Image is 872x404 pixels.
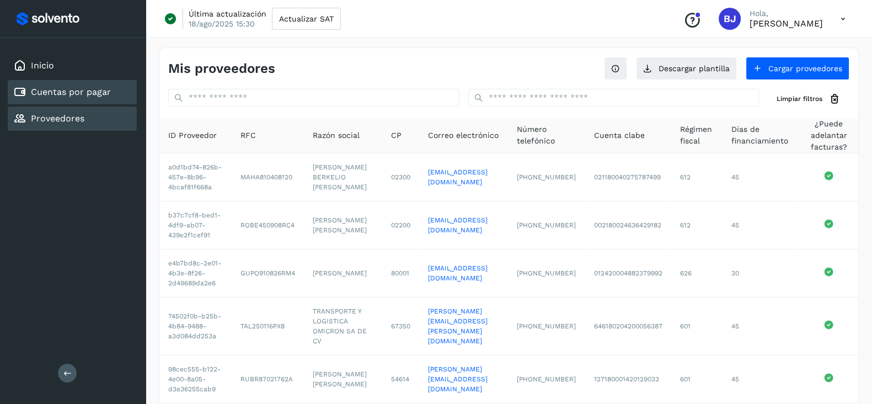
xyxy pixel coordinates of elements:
div: Proveedores [8,107,137,131]
td: 45 [723,201,799,249]
span: [PHONE_NUMBER] [517,173,576,181]
td: MAHA810408120 [232,153,304,201]
p: 18/ago/2025 15:30 [189,19,255,29]
span: RFC [240,130,256,141]
a: Proveedores [31,113,84,124]
span: [PHONE_NUMBER] [517,221,576,229]
td: 02300 [382,153,419,201]
span: Cuenta clabe [594,130,645,141]
td: 45 [723,297,799,355]
span: Limpiar filtros [777,94,822,104]
span: ¿Puede adelantar facturas? [808,118,849,153]
td: 80001 [382,249,419,297]
div: Cuentas por pagar [8,80,137,104]
td: 74502f0b-b25b-4b84-9488-a3d084dd253a [159,297,232,355]
a: [EMAIL_ADDRESS][DOMAIN_NAME] [428,216,488,234]
a: Inicio [31,60,54,71]
td: [PERSON_NAME] [PERSON_NAME] [304,355,383,403]
span: [PHONE_NUMBER] [517,322,576,330]
td: 612 [671,201,723,249]
span: Número telefónico [517,124,576,147]
a: [EMAIL_ADDRESS][DOMAIN_NAME] [428,264,488,282]
td: e4b7bd8c-2e01-4b3e-8f26-2d49689da2e6 [159,249,232,297]
td: 021180040275787499 [585,153,671,201]
span: Razón social [313,130,360,141]
td: 626 [671,249,723,297]
td: 45 [723,355,799,403]
button: Limpiar filtros [768,89,849,109]
td: 612 [671,153,723,201]
td: 601 [671,297,723,355]
td: [PERSON_NAME] BERKELIO [PERSON_NAME] [304,153,383,201]
span: ID Proveedor [168,130,217,141]
td: [PERSON_NAME] [304,249,383,297]
td: 012420004882379992 [585,249,671,297]
td: 127180001420129033 [585,355,671,403]
a: Cuentas por pagar [31,87,111,97]
td: 646180204200056387 [585,297,671,355]
td: 45 [723,153,799,201]
td: 54614 [382,355,419,403]
span: Régimen fiscal [680,124,714,147]
span: [PHONE_NUMBER] [517,269,576,277]
a: [EMAIL_ADDRESS][DOMAIN_NAME] [428,168,488,186]
td: 002180024636429182 [585,201,671,249]
h4: Mis proveedores [168,61,275,77]
div: Inicio [8,54,137,78]
td: GUPO910826RM4 [232,249,304,297]
span: Días de financiamiento [731,124,790,147]
td: TRANSPORTE Y LOGISTICA OMICRON SA DE CV [304,297,383,355]
td: [PERSON_NAME] [PERSON_NAME] [304,201,383,249]
td: 601 [671,355,723,403]
td: ROBE450908RC4 [232,201,304,249]
p: Última actualización [189,9,266,19]
span: [PHONE_NUMBER] [517,375,576,383]
td: RUBR87021762A [232,355,304,403]
span: CP [391,130,402,141]
td: b37c7cf8-bed1-4df9-ab07-439e2f1cef91 [159,201,232,249]
button: Cargar proveedores [746,57,849,80]
td: 67350 [382,297,419,355]
td: 30 [723,249,799,297]
button: Actualizar SAT [272,8,341,30]
p: Brayant Javier Rocha Martinez [750,18,823,29]
td: 02200 [382,201,419,249]
p: Hola, [750,9,823,18]
a: [PERSON_NAME][EMAIL_ADDRESS][PERSON_NAME][DOMAIN_NAME] [428,307,488,345]
button: Descargar plantilla [636,57,737,80]
td: 98cec555-b122-4e00-8a05-d3e36255cab9 [159,355,232,403]
a: [PERSON_NAME][EMAIL_ADDRESS][DOMAIN_NAME] [428,365,488,393]
span: Actualizar SAT [279,15,334,23]
td: a0d1bd74-826b-457e-8b96-4bcaf81f668a [159,153,232,201]
td: TAL250116PX8 [232,297,304,355]
span: Correo electrónico [428,130,499,141]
